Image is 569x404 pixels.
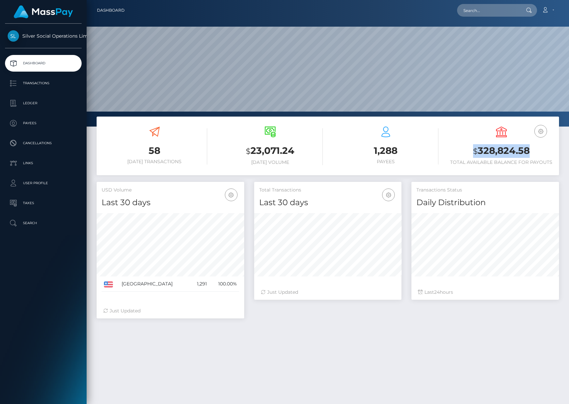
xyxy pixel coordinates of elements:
h4: Last 30 days [259,197,397,208]
td: [GEOGRAPHIC_DATA] [119,276,191,292]
h3: 58 [102,144,207,157]
p: Transactions [8,78,79,88]
p: User Profile [8,178,79,188]
td: 1,291 [191,276,209,292]
h6: Payees [333,159,438,165]
a: Dashboard [5,55,82,72]
h3: 23,071.24 [217,144,323,158]
h3: 328,824.58 [448,144,554,158]
div: Just Updated [103,307,238,314]
h6: [DATE] Transactions [102,159,207,165]
h4: Last 30 days [102,197,239,208]
a: Taxes [5,195,82,211]
p: Cancellations [8,138,79,148]
img: MassPay Logo [14,5,73,18]
div: Just Updated [261,289,395,296]
input: Search... [457,4,520,17]
img: Silver Social Operations Limited [8,30,19,42]
span: Silver Social Operations Limited [5,33,82,39]
h3: 1,288 [333,144,438,157]
a: Ledger [5,95,82,112]
div: Last hours [418,289,552,296]
p: Payees [8,118,79,128]
h6: Total Available Balance for Payouts [448,160,554,165]
p: Links [8,158,79,168]
small: $ [246,147,251,156]
td: 100.00% [209,276,239,292]
p: Search [8,218,79,228]
h5: USD Volume [102,187,239,194]
h4: Daily Distribution [416,197,554,208]
a: Transactions [5,75,82,92]
a: Payees [5,115,82,132]
img: US.png [104,281,113,287]
p: Ledger [8,98,79,108]
a: Links [5,155,82,172]
h6: [DATE] Volume [217,160,323,165]
a: Cancellations [5,135,82,152]
small: $ [473,147,478,156]
h5: Transactions Status [416,187,554,194]
h5: Total Transactions [259,187,397,194]
a: Dashboard [97,3,125,17]
a: User Profile [5,175,82,192]
p: Taxes [8,198,79,208]
p: Dashboard [8,58,79,68]
span: 24 [434,289,440,295]
a: Search [5,215,82,231]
